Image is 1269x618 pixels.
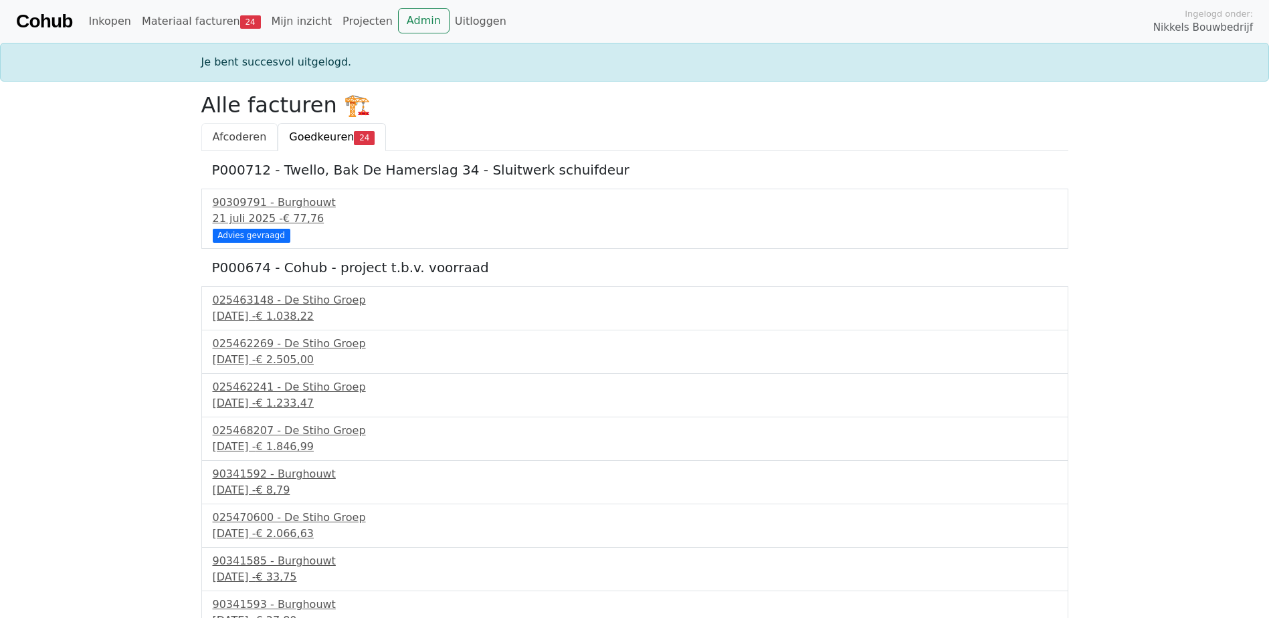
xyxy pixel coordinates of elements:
span: Afcoderen [213,130,267,143]
div: 025463148 - De Stiho Groep [213,292,1057,308]
a: Admin [398,8,450,33]
h5: P000674 - Cohub - project t.b.v. voorraad [212,260,1058,276]
div: 025462241 - De Stiho Groep [213,379,1057,395]
a: 025462269 - De Stiho Groep[DATE] -€ 2.505,00 [213,336,1057,368]
div: 90341593 - Burghouwt [213,597,1057,613]
h2: Alle facturen 🏗️ [201,92,1068,118]
div: [DATE] - [213,569,1057,585]
a: 90341585 - Burghouwt[DATE] -€ 33,75 [213,553,1057,585]
div: Je bent succesvol uitgelogd. [193,54,1076,70]
a: Uitloggen [450,8,512,35]
div: [DATE] - [213,308,1057,324]
span: € 1.038,22 [256,310,314,322]
a: Cohub [16,5,72,37]
a: Afcoderen [201,123,278,151]
div: [DATE] - [213,395,1057,411]
span: € 77,76 [283,212,324,225]
span: € 2.505,00 [256,353,314,366]
a: Projecten [337,8,398,35]
div: 21 juli 2025 - [213,211,1057,227]
span: € 1.233,47 [256,397,314,409]
div: 025470600 - De Stiho Groep [213,510,1057,526]
div: 90309791 - Burghouwt [213,195,1057,211]
a: 90341592 - Burghouwt[DATE] -€ 8,79 [213,466,1057,498]
div: [DATE] - [213,439,1057,455]
a: 025468207 - De Stiho Groep[DATE] -€ 1.846,99 [213,423,1057,455]
a: Goedkeuren24 [278,123,386,151]
div: 90341585 - Burghouwt [213,553,1057,569]
div: [DATE] - [213,352,1057,368]
a: Inkopen [83,8,136,35]
span: 24 [240,15,261,29]
a: 025463148 - De Stiho Groep[DATE] -€ 1.038,22 [213,292,1057,324]
div: Advies gevraagd [213,229,290,242]
span: € 2.066,63 [256,527,314,540]
a: 025462241 - De Stiho Groep[DATE] -€ 1.233,47 [213,379,1057,411]
span: € 1.846,99 [256,440,314,453]
span: Nikkels Bouwbedrijf [1153,20,1253,35]
div: 025462269 - De Stiho Groep [213,336,1057,352]
a: 025470600 - De Stiho Groep[DATE] -€ 2.066,63 [213,510,1057,542]
div: 90341592 - Burghouwt [213,466,1057,482]
h5: P000712 - Twello, Bak De Hamerslag 34 - Sluitwerk schuifdeur [212,162,1058,178]
span: € 8,79 [256,484,290,496]
div: 025468207 - De Stiho Groep [213,423,1057,439]
span: Goedkeuren [289,130,354,143]
a: Mijn inzicht [266,8,338,35]
div: [DATE] - [213,482,1057,498]
span: € 33,75 [256,571,296,583]
span: 24 [354,131,375,144]
a: 90309791 - Burghouwt21 juli 2025 -€ 77,76 Advies gevraagd [213,195,1057,241]
a: Materiaal facturen24 [136,8,266,35]
span: Ingelogd onder: [1185,7,1253,20]
div: [DATE] - [213,526,1057,542]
